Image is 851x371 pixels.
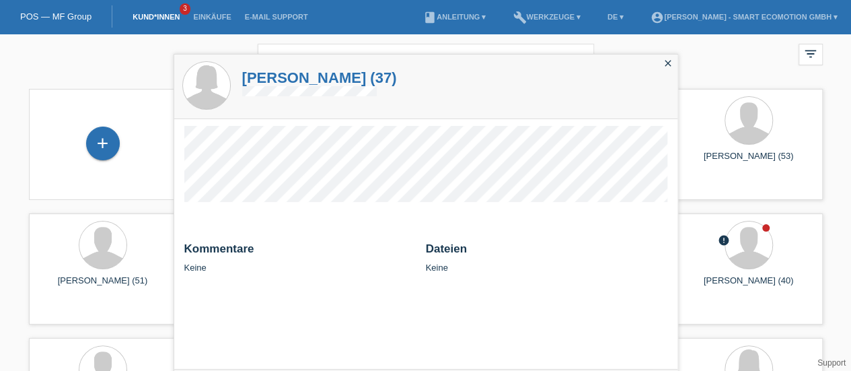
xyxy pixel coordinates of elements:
[416,13,492,21] a: bookAnleitung ▾
[817,358,846,368] a: Support
[186,13,237,21] a: Einkäufe
[663,58,673,69] i: close
[423,11,437,24] i: book
[686,275,812,297] div: [PERSON_NAME] (40)
[258,44,594,75] input: Suche...
[513,11,526,24] i: build
[184,242,416,263] h2: Kommentare
[238,13,315,21] a: E-Mail Support
[184,242,416,273] div: Keine
[426,242,667,273] div: Keine
[718,234,730,246] i: error
[686,151,812,172] div: [PERSON_NAME] (53)
[242,69,397,86] a: [PERSON_NAME] (37)
[20,11,91,22] a: POS — MF Group
[718,234,730,248] div: Unbestätigt, in Bearbeitung
[40,275,166,297] div: [PERSON_NAME] (51)
[651,11,664,24] i: account_circle
[180,3,190,15] span: 3
[426,242,667,263] h2: Dateien
[644,13,844,21] a: account_circle[PERSON_NAME] - Smart Ecomotion GmbH ▾
[87,132,119,155] div: Kund*in hinzufügen
[803,46,818,61] i: filter_list
[601,13,630,21] a: DE ▾
[506,13,587,21] a: buildWerkzeuge ▾
[126,13,186,21] a: Kund*innen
